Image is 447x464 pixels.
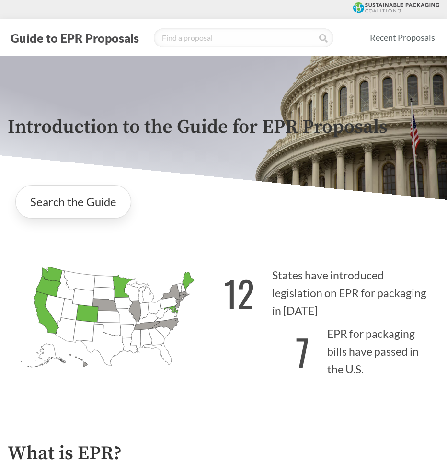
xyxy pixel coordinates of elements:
strong: 12 [224,267,254,320]
strong: 7 [296,325,309,378]
button: Guide to EPR Proposals [8,30,142,46]
p: EPR for packaging bills have passed in the U.S. [224,320,440,379]
input: Find a proposal [154,28,333,47]
a: Recent Proposals [366,27,439,48]
a: Search the Guide [15,185,131,219]
p: Introduction to the Guide for EPR Proposals [8,116,439,138]
p: States have introduced legislation on EPR for packaging in [DATE] [224,261,440,320]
